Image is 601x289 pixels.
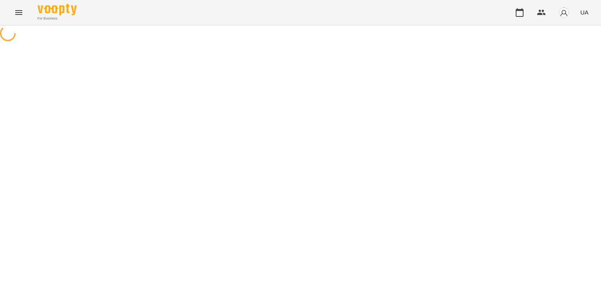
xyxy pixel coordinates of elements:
[38,4,77,15] img: Voopty Logo
[558,7,569,18] img: avatar_s.png
[577,5,592,20] button: UA
[580,8,588,16] span: UA
[38,16,77,21] span: For Business
[9,3,28,22] button: Menu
